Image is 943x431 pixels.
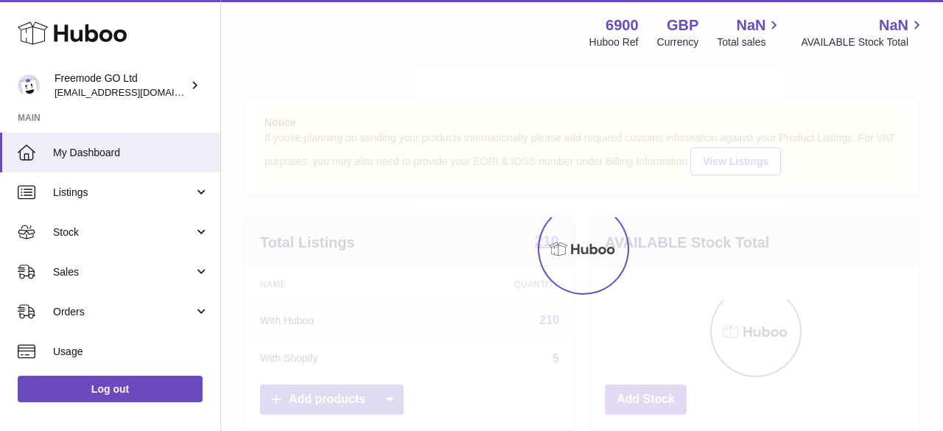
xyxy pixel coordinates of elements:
span: Orders [53,305,194,319]
span: AVAILABLE Stock Total [801,35,925,49]
div: Currency [657,35,699,49]
span: [EMAIL_ADDRESS][DOMAIN_NAME] [55,86,217,98]
span: Listings [53,186,194,200]
span: NaN [736,15,765,35]
span: Total sales [717,35,782,49]
span: Usage [53,345,209,359]
img: internalAdmin-6900@internal.huboo.com [18,74,40,97]
span: Sales [53,265,194,279]
span: Stock [53,225,194,239]
div: Huboo Ref [589,35,639,49]
a: NaN Total sales [717,15,782,49]
span: My Dashboard [53,146,209,160]
strong: GBP [667,15,698,35]
span: NaN [879,15,908,35]
strong: 6900 [606,15,639,35]
a: Log out [18,376,203,402]
a: NaN AVAILABLE Stock Total [801,15,925,49]
div: Freemode GO Ltd [55,71,187,99]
